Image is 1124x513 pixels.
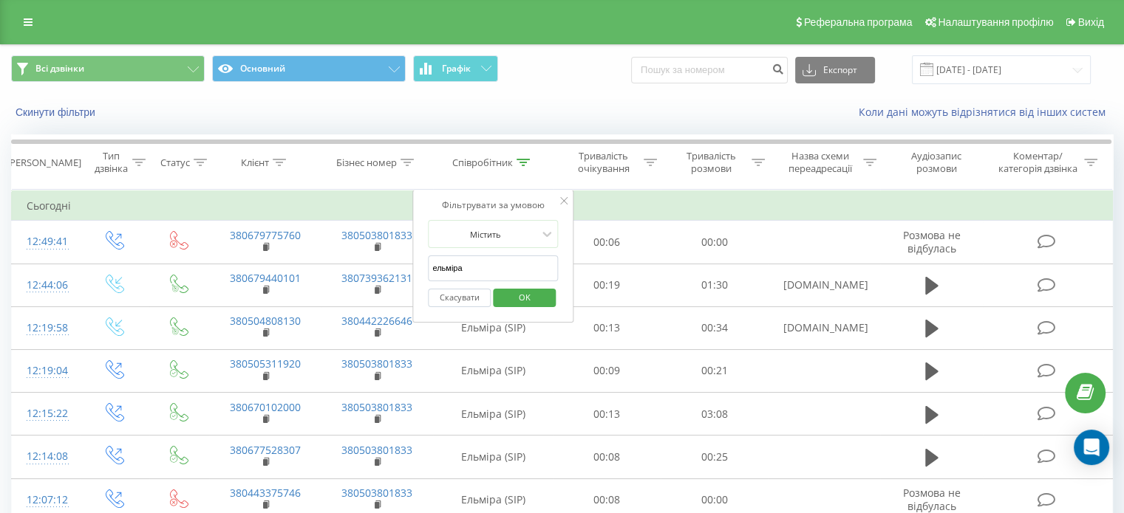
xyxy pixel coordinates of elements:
[27,227,66,256] div: 12:49:41
[241,156,269,169] div: Клієнт
[903,486,961,513] span: Розмова не відбулась
[27,357,66,385] div: 12:19:04
[661,306,768,349] td: 00:34
[661,221,768,264] td: 00:00
[661,349,768,392] td: 00:21
[768,306,879,349] td: [DOMAIN_NAME]
[554,306,661,349] td: 00:13
[504,286,545,309] span: OK
[554,221,661,264] td: 00:06
[341,228,412,242] a: 380503801833
[27,442,66,471] div: 12:14:08
[893,150,980,175] div: Аудіозапис розмови
[11,106,103,119] button: Скинути фільтри
[27,271,66,300] div: 12:44:06
[230,314,301,328] a: 380504808130
[413,55,498,82] button: Графік
[452,156,513,169] div: Співробітник
[433,349,554,392] td: Ельміра (SIP)
[554,393,661,435] td: 00:13
[230,486,301,500] a: 380443375746
[93,150,128,175] div: Тип дзвінка
[674,150,748,175] div: Тривалість розмови
[27,314,66,342] div: 12:19:58
[336,156,397,169] div: Бізнес номер
[1074,430,1109,465] div: Open Intercom Messenger
[554,264,661,306] td: 00:19
[661,264,768,306] td: 01:30
[341,486,412,500] a: 380503801833
[341,271,412,285] a: 380739362131
[428,289,491,307] button: Скасувати
[7,156,81,169] div: [PERSON_NAME]
[433,306,554,349] td: Ельміра (SIP)
[35,63,84,75] span: Всі дзвінки
[782,150,859,175] div: Назва схеми переадресації
[11,55,205,82] button: Всі дзвінки
[661,435,768,478] td: 00:25
[795,57,875,83] button: Експорт
[859,105,1113,119] a: Коли дані можуть відрізнятися вiд інших систем
[428,255,558,281] input: Введіть значення
[903,228,961,255] span: Розмова не відбулась
[230,228,301,242] a: 380679775760
[230,271,301,285] a: 380679440101
[230,443,301,457] a: 380677528307
[433,435,554,478] td: Ельміра (SIP)
[554,349,661,392] td: 00:09
[428,198,558,213] div: Фільтрувати за умовою
[341,400,412,414] a: 380503801833
[554,435,661,478] td: 00:08
[631,57,788,83] input: Пошук за номером
[160,156,190,169] div: Статус
[230,400,301,414] a: 380670102000
[567,150,641,175] div: Тривалість очікування
[12,191,1113,221] td: Сьогодні
[341,357,412,371] a: 380503801833
[804,16,913,28] span: Реферальна програма
[1078,16,1104,28] span: Вихід
[661,393,768,435] td: 03:08
[938,16,1053,28] span: Налаштування профілю
[230,357,301,371] a: 380505311920
[27,399,66,428] div: 12:15:22
[212,55,406,82] button: Основний
[442,63,471,74] span: Графік
[341,314,412,328] a: 380442226646
[341,443,412,457] a: 380503801833
[994,150,1080,175] div: Коментар/категорія дзвінка
[493,289,556,307] button: OK
[768,264,879,306] td: [DOMAIN_NAME]
[433,393,554,435] td: Ельміра (SIP)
